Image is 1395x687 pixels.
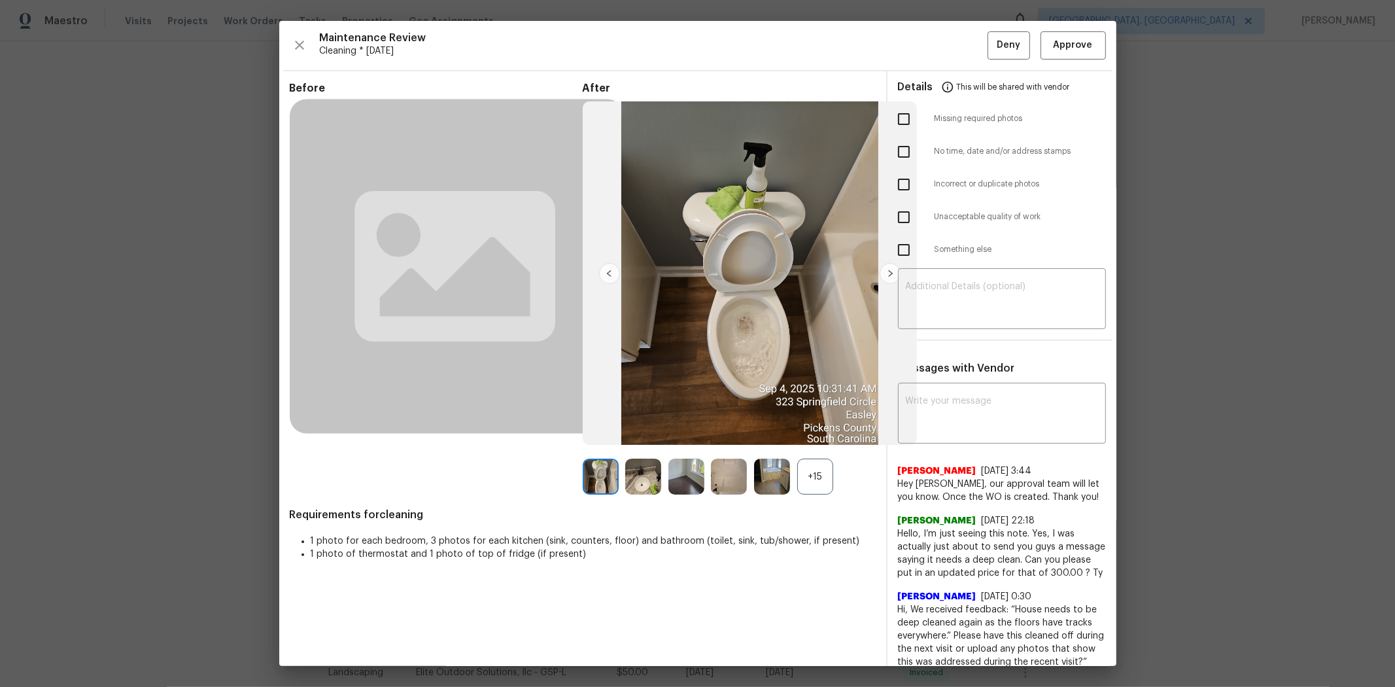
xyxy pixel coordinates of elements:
button: Deny [988,31,1030,60]
span: [PERSON_NAME] [898,514,976,527]
li: 1 photo for each bedroom, 3 photos for each kitchen (sink, counters, floor) and bathroom (toilet,... [311,535,876,548]
button: Approve [1041,31,1106,60]
span: Missing required photos [935,113,1106,124]
span: [DATE] 22:18 [982,516,1035,525]
img: left-chevron-button-url [599,263,620,284]
span: No time, date and/or address stamps [935,146,1106,157]
span: Maintenance Review [320,31,988,44]
span: Something else [935,244,1106,255]
li: 1 photo of thermostat and 1 photo of top of fridge (if present) [311,548,876,561]
span: Requirements for cleaning [290,508,876,521]
span: [DATE] 3:44 [982,467,1032,476]
span: Approve [1054,37,1093,54]
span: This will be shared with vendor [957,71,1070,103]
span: Incorrect or duplicate photos [935,179,1106,190]
span: [DATE] 0:30 [982,592,1032,601]
div: Something else [887,234,1116,266]
div: Missing required photos [887,103,1116,135]
span: [PERSON_NAME] [898,465,976,478]
img: right-chevron-button-url [880,263,901,284]
span: Deny [997,37,1020,54]
span: Hey [PERSON_NAME], our approval team will let you know. Once the WO is created. Thank you! [898,478,1106,504]
span: Details [898,71,933,103]
div: Incorrect or duplicate photos [887,168,1116,201]
div: Unacceptable quality of work [887,201,1116,234]
div: No time, date and/or address stamps [887,135,1116,168]
span: Cleaning * [DATE] [320,44,988,58]
div: +15 [797,459,833,495]
span: After [583,82,876,95]
span: Messages with Vendor [898,363,1015,374]
span: Before [290,82,583,95]
span: Hello, I’m just seeing this note. Yes, I was actually just about to send you guys a message sayin... [898,527,1106,580]
span: [PERSON_NAME] [898,590,976,603]
span: Unacceptable quality of work [935,211,1106,222]
span: Hi, We received feedback: “House needs to be deep cleaned again as the floors have tracks everywh... [898,603,1106,669]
